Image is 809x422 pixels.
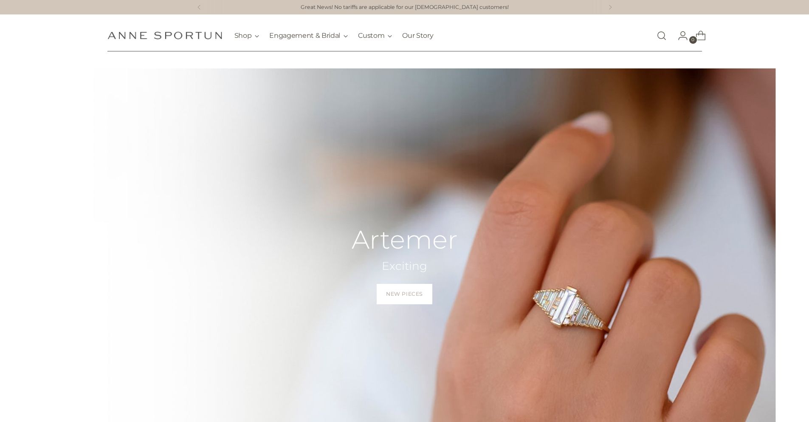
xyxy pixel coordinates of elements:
a: Anne Sportun Fine Jewellery [107,31,222,40]
span: New Pieces [386,290,423,298]
button: Shop [234,26,259,45]
a: Our Story [402,26,433,45]
button: Custom [358,26,392,45]
a: Open search modal [653,27,670,44]
h2: Artemer [352,226,458,254]
a: Great News! No tariffs are applicable for our [DEMOGRAPHIC_DATA] customers! [301,3,509,11]
h2: Exciting [352,259,458,274]
button: Engagement & Bridal [269,26,348,45]
span: 0 [689,36,697,44]
a: Go to the account page [671,27,688,44]
a: New Pieces [377,284,432,304]
a: Open cart modal [689,27,706,44]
